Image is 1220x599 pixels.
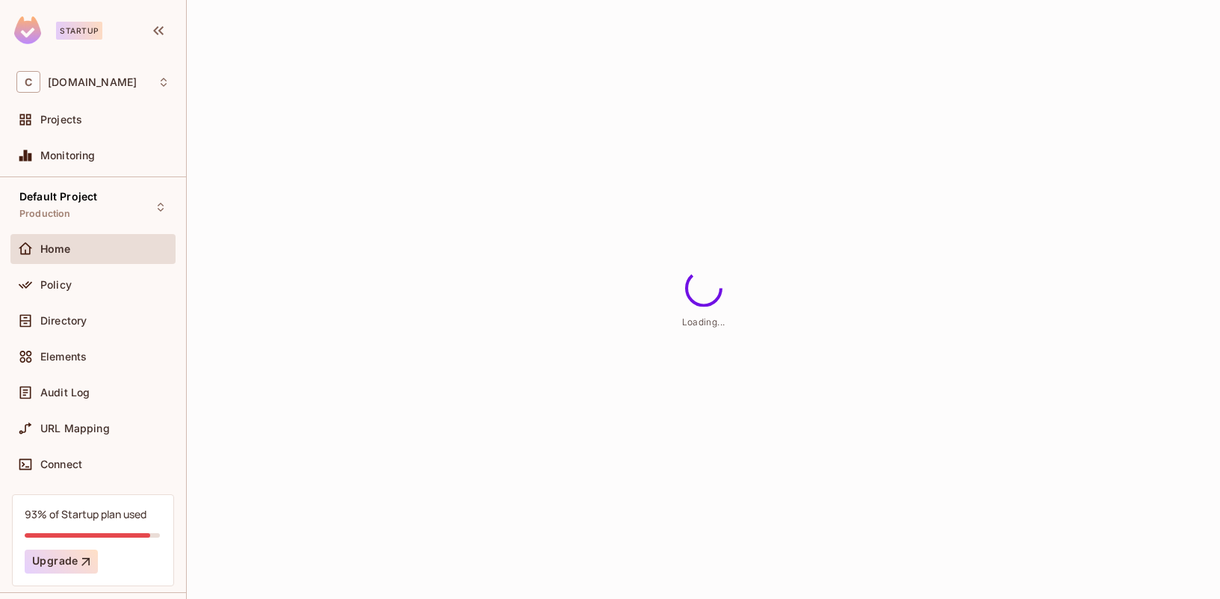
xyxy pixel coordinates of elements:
[48,76,137,88] span: Workspace: chalkboard.io
[40,458,82,470] span: Connect
[40,423,110,434] span: URL Mapping
[40,243,71,255] span: Home
[19,191,97,203] span: Default Project
[25,550,98,574] button: Upgrade
[40,150,96,162] span: Monitoring
[40,279,72,291] span: Policy
[40,114,82,126] span: Projects
[14,16,41,44] img: SReyMgAAAABJRU5ErkJggg==
[16,71,40,93] span: C
[25,507,146,521] div: 93% of Startup plan used
[40,387,90,399] span: Audit Log
[682,316,725,327] span: Loading...
[19,208,71,220] span: Production
[40,315,87,327] span: Directory
[56,22,102,40] div: Startup
[40,351,87,363] span: Elements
